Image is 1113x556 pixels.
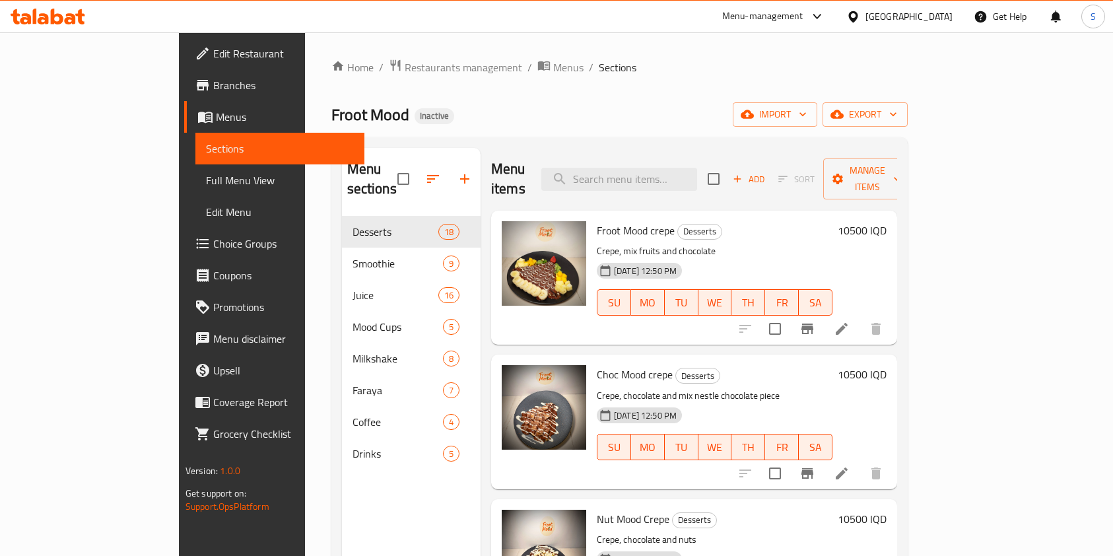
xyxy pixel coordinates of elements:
[865,9,953,24] div: [GEOGRAPHIC_DATA]
[353,224,438,240] span: Desserts
[672,512,717,528] div: Desserts
[761,460,789,487] span: Select to update
[206,204,354,220] span: Edit Menu
[603,293,626,312] span: SU
[353,414,443,430] span: Coffee
[184,386,365,418] a: Coverage Report
[353,351,443,366] div: Milkshake
[860,313,892,345] button: delete
[491,159,525,199] h2: Menu items
[770,293,793,312] span: FR
[597,434,631,460] button: SU
[704,438,727,457] span: WE
[213,331,354,347] span: Menu disclaimer
[353,319,443,335] div: Mood Cups
[597,532,832,548] p: Crepe, chocolate and nuts
[838,510,887,528] h6: 10500 IQD
[213,363,354,378] span: Upsell
[444,353,459,365] span: 8
[765,289,799,316] button: FR
[704,293,727,312] span: WE
[439,226,459,238] span: 18
[213,426,354,442] span: Grocery Checklist
[342,216,481,248] div: Desserts18
[631,289,665,316] button: MO
[700,165,727,193] span: Select section
[737,438,760,457] span: TH
[804,438,827,457] span: SA
[443,382,459,398] div: items
[353,287,438,303] div: Juice
[698,434,732,460] button: WE
[698,289,732,316] button: WE
[665,434,698,460] button: TU
[379,59,384,75] li: /
[389,59,522,76] a: Restaurants management
[195,133,365,164] a: Sections
[609,409,682,422] span: [DATE] 12:50 PM
[439,289,459,302] span: 16
[444,321,459,333] span: 5
[792,458,823,489] button: Branch-specific-item
[727,169,770,190] span: Add item
[444,384,459,397] span: 7
[804,293,827,312] span: SA
[502,365,586,450] img: Choc Mood crepe
[737,293,760,312] span: TH
[599,59,636,75] span: Sections
[184,323,365,355] a: Menu disclaimer
[389,165,417,193] span: Select all sections
[342,279,481,311] div: Juice16
[184,228,365,260] a: Choice Groups
[727,169,770,190] button: Add
[537,59,584,76] a: Menus
[184,69,365,101] a: Branches
[731,172,766,187] span: Add
[415,108,454,124] div: Inactive
[636,293,659,312] span: MO
[206,172,354,188] span: Full Menu View
[527,59,532,75] li: /
[443,414,459,430] div: items
[213,236,354,252] span: Choice Groups
[184,291,365,323] a: Promotions
[1091,9,1096,24] span: S
[353,256,443,271] div: Smoothie
[443,446,459,462] div: items
[597,509,669,529] span: Nut Mood Crepe
[438,224,459,240] div: items
[838,365,887,384] h6: 10500 IQD
[834,466,850,481] a: Edit menu item
[353,446,443,462] span: Drinks
[678,224,722,239] span: Desserts
[184,38,365,69] a: Edit Restaurant
[213,267,354,283] span: Coupons
[541,168,697,191] input: search
[502,221,586,306] img: Froot Mood crepe
[443,319,459,335] div: items
[834,162,901,195] span: Manage items
[443,351,459,366] div: items
[342,406,481,438] div: Coffee4
[799,434,832,460] button: SA
[195,196,365,228] a: Edit Menu
[185,498,269,515] a: Support.OpsPlatform
[675,368,720,384] div: Desserts
[184,418,365,450] a: Grocery Checklist
[184,355,365,386] a: Upsell
[444,448,459,460] span: 5
[342,374,481,406] div: Faraya7
[184,260,365,291] a: Coupons
[761,315,789,343] span: Select to update
[603,438,626,457] span: SU
[597,289,631,316] button: SU
[342,438,481,469] div: Drinks5
[733,102,817,127] button: import
[185,485,246,502] span: Get support on:
[438,287,459,303] div: items
[443,256,459,271] div: items
[331,100,409,129] span: Froot Mood
[213,46,354,61] span: Edit Restaurant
